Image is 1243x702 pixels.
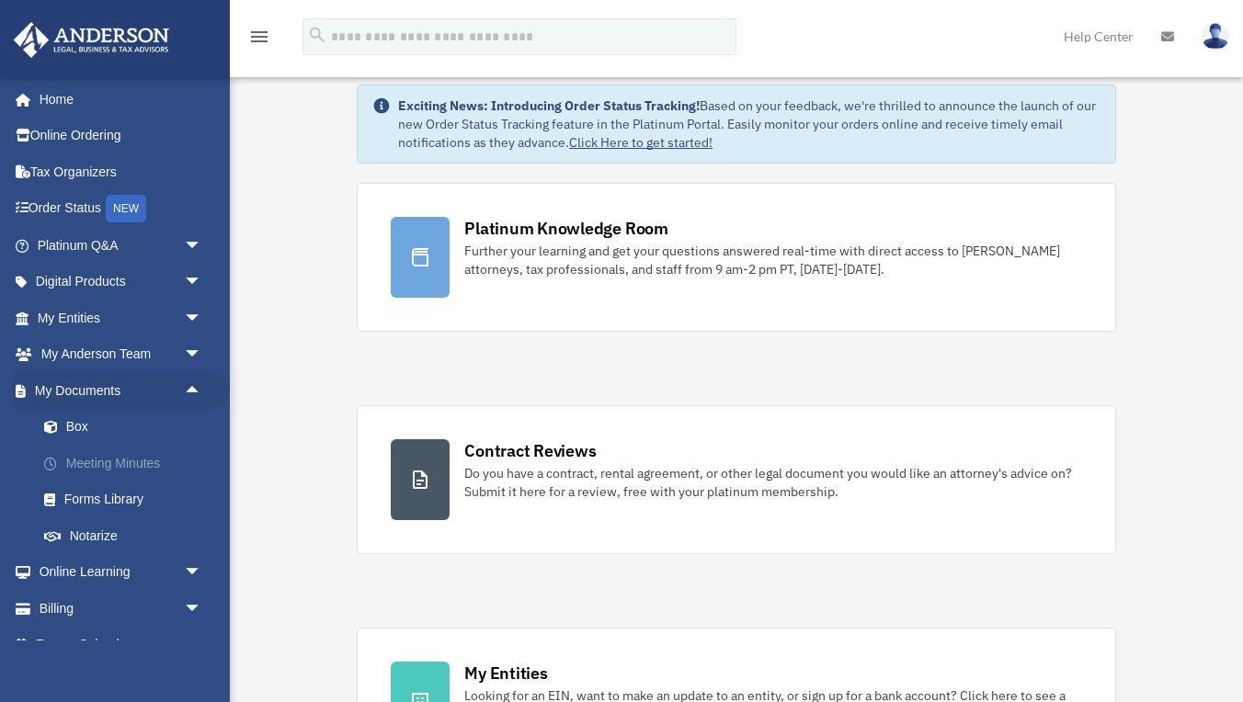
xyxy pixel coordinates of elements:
[13,153,230,190] a: Tax Organizers
[464,439,596,462] div: Contract Reviews
[184,336,221,374] span: arrow_drop_down
[184,264,221,301] span: arrow_drop_down
[13,227,230,264] a: Platinum Q&Aarrow_drop_down
[13,336,230,373] a: My Anderson Teamarrow_drop_down
[1202,23,1229,50] img: User Pic
[184,590,221,628] span: arrow_drop_down
[248,32,270,48] a: menu
[13,300,230,336] a: My Entitiesarrow_drop_down
[464,242,1082,278] div: Further your learning and get your questions answered real-time with direct access to [PERSON_NAM...
[13,81,221,118] a: Home
[248,26,270,48] i: menu
[464,464,1082,501] div: Do you have a contract, rental agreement, or other legal document you would like an attorney's ad...
[184,554,221,592] span: arrow_drop_down
[184,372,221,410] span: arrow_drop_up
[357,183,1116,332] a: Platinum Knowledge Room Further your learning and get your questions answered real-time with dire...
[357,405,1116,554] a: Contract Reviews Do you have a contract, rental agreement, or other legal document you would like...
[106,195,146,222] div: NEW
[13,190,230,228] a: Order StatusNEW
[8,22,175,58] img: Anderson Advisors Platinum Portal
[184,300,221,337] span: arrow_drop_down
[13,627,230,663] a: Events Calendar
[26,481,230,518] a: Forms Library
[13,372,230,409] a: My Documentsarrow_drop_up
[13,554,230,591] a: Online Learningarrow_drop_down
[398,96,1100,152] div: Based on your feedback, we're thrilled to announce the launch of our new Order Status Tracking fe...
[464,217,668,240] div: Platinum Knowledge Room
[26,517,230,554] a: Notarize
[26,409,230,446] a: Box
[13,590,230,627] a: Billingarrow_drop_down
[569,134,713,151] a: Click Here to get started!
[398,97,700,114] strong: Exciting News: Introducing Order Status Tracking!
[26,445,230,481] a: Meeting Minutes
[184,227,221,265] span: arrow_drop_down
[13,264,230,300] a: Digital Productsarrow_drop_down
[307,25,327,45] i: search
[464,662,547,685] div: My Entities
[13,118,230,154] a: Online Ordering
